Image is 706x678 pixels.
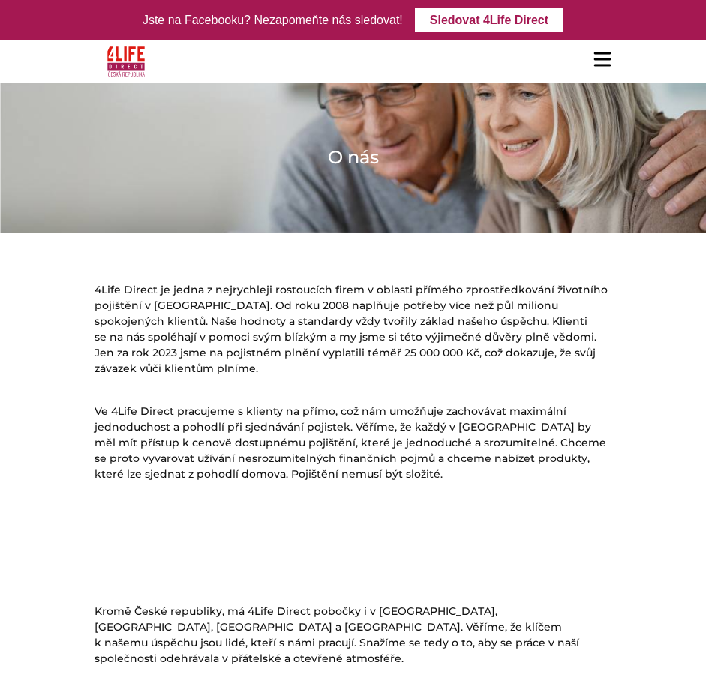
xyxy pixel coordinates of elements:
img: 4Life Direct Česká republika logo [107,43,145,79]
div: Jste na Facebooku? Nezapomeňte nás sledovat! [143,10,403,31]
p: Kromě České republiky, má 4Life Direct pobočky i v [GEOGRAPHIC_DATA], [GEOGRAPHIC_DATA], [GEOGRAP... [95,604,612,667]
p: 4Life Direct je jedna z nejrychleji rostoucích firem v oblasti přímého zprostředkování životního ... [95,282,612,376]
p: Ve 4Life Direct pracujeme s klienty na přímo, což nám umožňuje zachovávat maximální jednoduchost ... [95,403,612,482]
a: Sledovat 4Life Direct [415,8,563,32]
h1: O nás [328,147,379,169]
